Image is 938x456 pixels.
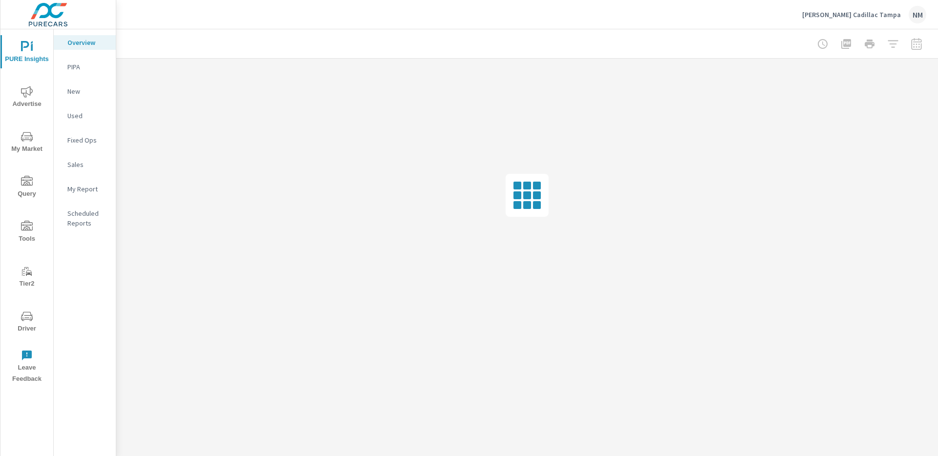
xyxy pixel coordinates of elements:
div: Used [54,108,116,123]
div: Overview [54,35,116,50]
p: My Report [67,184,108,194]
span: Advertise [3,86,50,110]
div: My Report [54,182,116,196]
p: Scheduled Reports [67,208,108,228]
div: PIPA [54,60,116,74]
div: Sales [54,157,116,172]
div: New [54,84,116,99]
p: Used [67,111,108,121]
span: Tools [3,221,50,245]
div: NM [909,6,926,23]
p: Overview [67,38,108,47]
p: Fixed Ops [67,135,108,145]
span: Query [3,176,50,200]
div: nav menu [0,29,53,389]
p: New [67,86,108,96]
p: [PERSON_NAME] Cadillac Tampa [802,10,901,19]
span: PURE Insights [3,41,50,65]
p: Sales [67,160,108,169]
p: PIPA [67,62,108,72]
span: Driver [3,311,50,334]
div: Fixed Ops [54,133,116,147]
span: Tier2 [3,266,50,290]
span: My Market [3,131,50,155]
div: Scheduled Reports [54,206,116,230]
span: Leave Feedback [3,350,50,385]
